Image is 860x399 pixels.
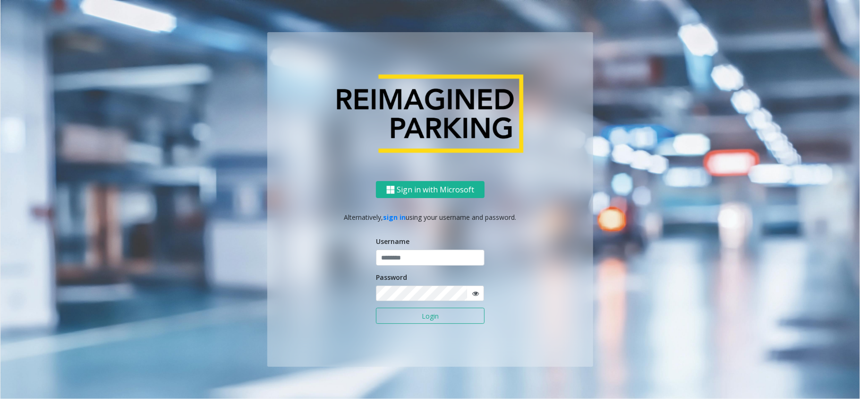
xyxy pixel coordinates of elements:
label: Username [376,236,409,246]
p: Alternatively, using your username and password. [277,212,584,222]
button: Sign in with Microsoft [376,181,485,199]
a: sign in [383,213,406,222]
label: Password [376,272,407,282]
button: Login [376,308,485,324]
